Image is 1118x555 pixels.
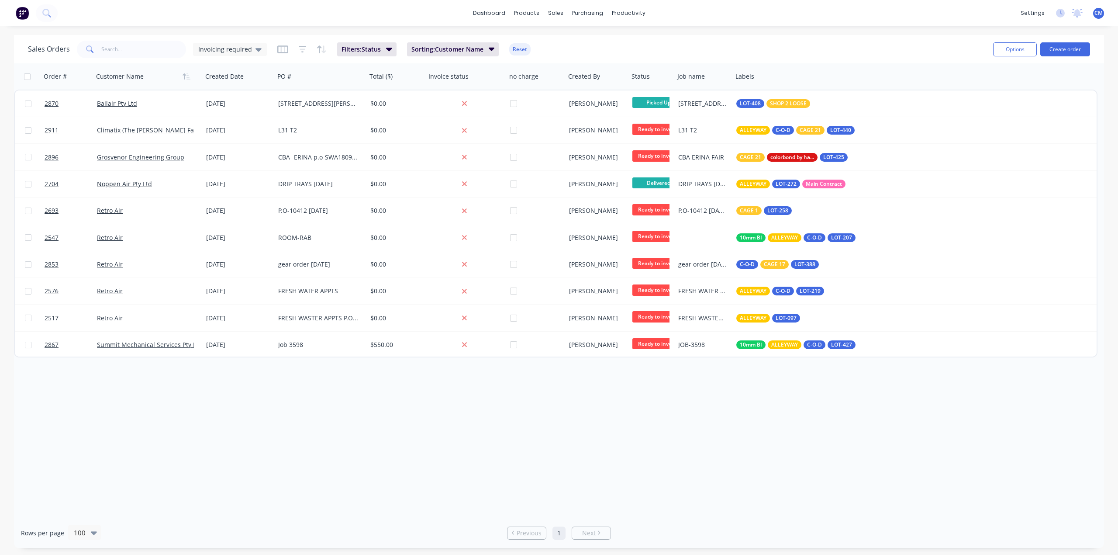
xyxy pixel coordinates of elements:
[544,7,568,20] div: sales
[764,260,785,269] span: CAGE 17
[45,340,59,349] span: 2867
[569,180,623,188] div: [PERSON_NAME]
[607,7,650,20] div: productivity
[569,233,623,242] div: [PERSON_NAME]
[342,45,381,54] span: Filters: Status
[632,204,685,215] span: Ready to invoic...
[97,260,123,268] a: Retro Air
[370,287,420,295] div: $0.00
[370,153,420,162] div: $0.00
[97,340,202,349] a: Summit Mechanical Services Pty Ltd
[770,99,807,108] span: SHOP 2 LOOSE
[569,99,623,108] div: [PERSON_NAME]
[582,529,596,538] span: Next
[101,41,186,58] input: Search...
[831,340,852,349] span: LOT-427
[740,206,758,215] span: CAGE 1
[206,340,271,349] div: [DATE]
[632,338,685,349] span: Ready to invoic...
[45,117,97,143] a: 2911
[632,258,685,269] span: Ready to invoic...
[370,206,420,215] div: $0.00
[97,99,137,108] a: Bailair Pty Ltd
[509,72,538,81] div: no charge
[1016,7,1049,20] div: settings
[678,99,727,108] div: [STREET_ADDRESS][PERSON_NAME]
[278,206,359,215] div: P.O-10412 [DATE]
[45,126,59,135] span: 2911
[800,287,821,295] span: LOT-219
[278,340,359,349] div: Job 3598
[206,126,271,135] div: [DATE]
[632,231,685,242] span: Ready to invoic...
[767,206,788,215] span: LOT-258
[45,233,59,242] span: 2547
[736,206,792,215] button: CAGE 1LOT-258
[205,72,244,81] div: Created Date
[97,206,123,215] a: Retro Air
[736,153,848,162] button: CAGE 21colorbond by handLOT-425
[45,206,59,215] span: 2693
[736,287,824,295] button: ALLEYWAYC-O-DLOT-219
[552,527,566,540] a: Page 1 is your current page
[206,99,271,108] div: [DATE]
[568,72,600,81] div: Created By
[278,287,359,295] div: FRESH WATER APPTS
[507,529,546,538] a: Previous page
[45,251,97,277] a: 2853
[776,287,790,295] span: C-O-D
[776,126,790,135] span: C-O-D
[45,260,59,269] span: 2853
[740,287,766,295] span: ALLEYWAY
[504,527,614,540] ul: Pagination
[44,72,67,81] div: Order #
[45,198,97,224] a: 2693
[569,287,623,295] div: [PERSON_NAME]
[370,314,420,323] div: $0.00
[206,287,271,295] div: [DATE]
[807,340,822,349] span: C-O-D
[278,126,359,135] div: L31 T2
[206,260,271,269] div: [DATE]
[568,7,607,20] div: purchasing
[776,314,797,323] span: LOT-097
[678,287,727,295] div: FRESH WATER APPTS
[206,233,271,242] div: [DATE]
[735,72,754,81] div: Labels
[807,233,822,242] span: C-O-D
[569,206,623,215] div: [PERSON_NAME]
[45,287,59,295] span: 2576
[632,284,685,295] span: Ready to invoic...
[1040,42,1090,56] button: Create order
[740,126,766,135] span: ALLEYWAY
[45,305,97,331] a: 2517
[830,126,851,135] span: LOT-440
[206,153,271,162] div: [DATE]
[97,287,123,295] a: Retro Air
[370,99,420,108] div: $0.00
[569,126,623,135] div: [PERSON_NAME]
[806,180,842,188] span: Main Contract
[369,72,393,81] div: Total ($)
[97,153,184,161] a: Grosvenor Engineering Group
[278,260,359,269] div: gear order [DATE]
[736,260,819,269] button: C-O-DCAGE 17LOT-388
[632,311,685,322] span: Ready to invoic...
[278,153,359,162] div: CBA- ERINA p.o-SWA180925074231
[370,260,420,269] div: $0.00
[678,260,727,269] div: gear order [DATE]
[510,7,544,20] div: products
[1094,9,1103,17] span: CM
[678,314,727,323] div: FRESH WASTER APPTS P.O-10320
[278,99,359,108] div: [STREET_ADDRESS][PERSON_NAME]
[740,340,762,349] span: 10mm BI
[740,153,761,162] span: CAGE 21
[736,99,810,108] button: LOT-408SHOP 2 LOOSE
[97,233,123,242] a: Retro Air
[428,72,469,81] div: Invoice status
[407,42,499,56] button: Sorting:Customer Name
[278,180,359,188] div: DRIP TRAYS [DATE]
[198,45,252,54] span: Invoicing required
[572,529,611,538] a: Next page
[96,72,144,81] div: Customer Name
